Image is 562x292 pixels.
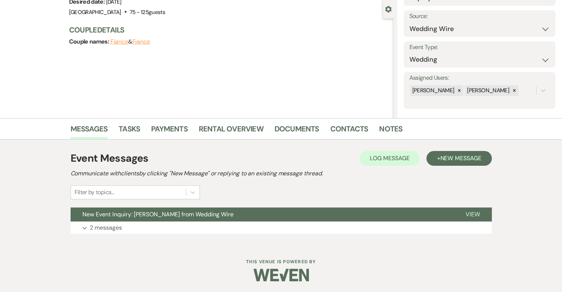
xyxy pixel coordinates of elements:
a: Messages [71,123,108,139]
h1: Event Messages [71,151,149,166]
img: Weven Logo [253,262,309,288]
div: [PERSON_NAME] [410,85,456,96]
button: Fiance [110,39,129,45]
a: Notes [379,123,402,139]
span: New Message [440,154,481,162]
button: +New Message [426,151,491,166]
div: Filter by topics... [75,188,114,197]
label: Event Type: [409,42,550,53]
span: Couple names: [69,38,110,45]
button: 2 messages [71,221,492,234]
p: 2 messages [90,223,122,233]
label: Assigned Users: [409,73,550,83]
a: Tasks [119,123,140,139]
a: Payments [151,123,188,139]
button: Log Message [360,151,420,166]
a: Contacts [330,123,368,139]
span: View [466,210,480,218]
span: & [110,38,150,45]
a: Documents [275,123,319,139]
h3: Couple Details [69,25,386,35]
label: Source: [409,11,550,22]
a: Rental Overview [199,123,263,139]
span: Log Message [370,154,409,162]
h2: Communicate with clients by clicking "New Message" or replying to an existing message thread. [71,169,492,178]
div: [PERSON_NAME] [465,85,510,96]
span: 75 - 125 guests [130,8,165,16]
button: View [454,207,492,221]
button: Close lead details [385,5,392,12]
span: New Event Inquiry: [PERSON_NAME] from Wedding Wire [82,210,234,218]
button: Fiance [132,39,150,45]
span: [GEOGRAPHIC_DATA] [69,8,121,16]
button: New Event Inquiry: [PERSON_NAME] from Wedding Wire [71,207,454,221]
